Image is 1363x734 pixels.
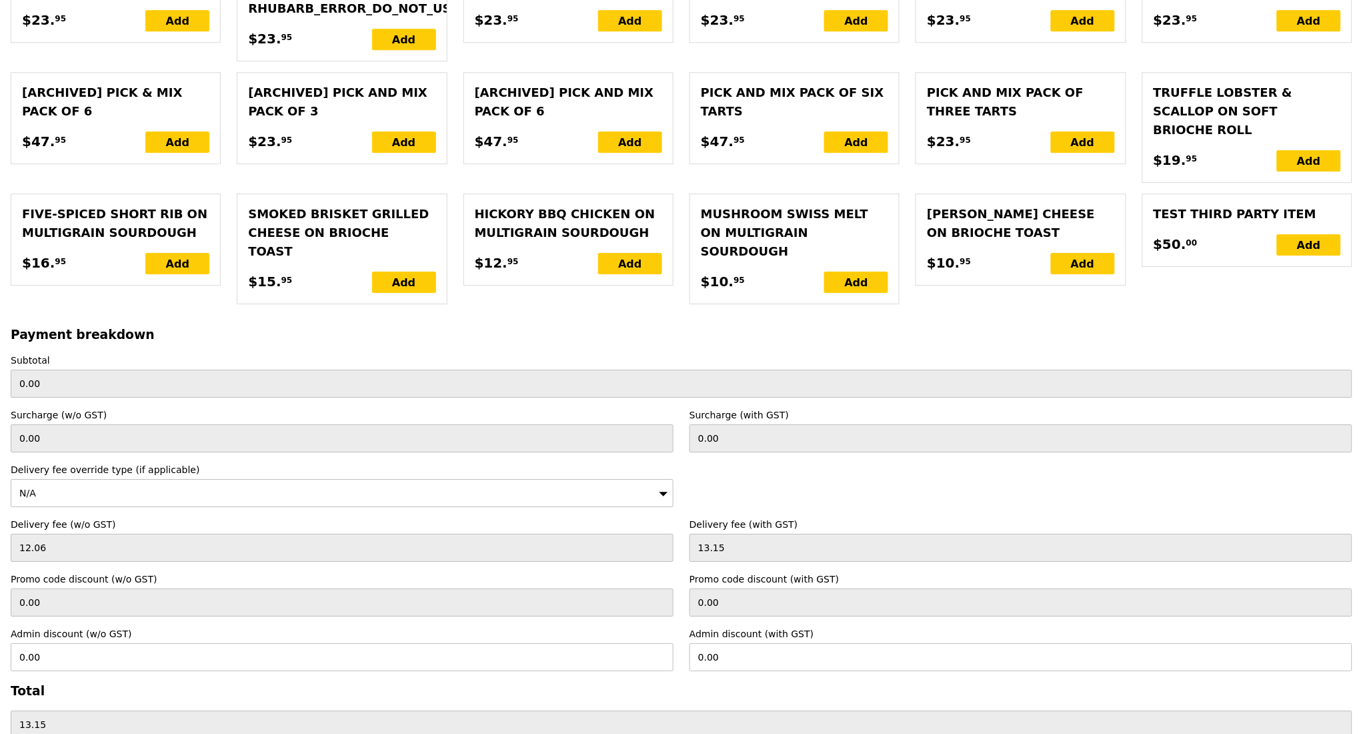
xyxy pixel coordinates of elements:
[281,135,293,145] span: 95
[824,272,888,293] div: Add
[11,573,673,586] label: Promo code discount (w/o GST)
[11,328,1352,342] h3: Payment breakdown
[11,627,673,641] label: Admin discount (w/o GST)
[11,463,673,476] label: Delivery fee override type (if applicable)
[55,135,66,145] span: 95
[22,253,55,273] span: $16.
[248,272,281,292] span: $15.
[248,83,435,121] div: [Archived] Pick and mix pack of 3
[690,573,1352,586] label: Promo code discount (with GST)
[960,256,972,267] span: 95
[11,354,1352,367] label: Subtotal
[145,253,209,274] div: Add
[145,131,209,153] div: Add
[507,13,519,24] span: 95
[11,408,673,422] label: Surcharge (w/o GST)
[22,10,55,30] span: $23.
[145,10,209,31] div: Add
[11,684,1352,698] h3: Total
[1186,238,1198,248] span: 00
[701,205,888,261] div: Mushroom Swiss Melt on Multigrain Sourdough
[1051,253,1115,274] div: Add
[281,32,293,43] span: 95
[475,253,507,273] span: $12.
[690,408,1352,422] label: Surcharge (with GST)
[1277,234,1341,256] div: Add
[824,10,888,31] div: Add
[55,13,66,24] span: 95
[734,135,745,145] span: 95
[475,83,662,121] div: [Archived] Pick and mix pack of 6
[475,205,662,242] div: Hickory BBQ Chicken on Multigrain Sourdough
[1277,150,1341,171] div: Add
[1277,10,1341,31] div: Add
[372,29,436,50] div: Add
[701,10,734,30] span: $23.
[22,131,55,151] span: $47.
[690,518,1352,531] label: Delivery fee (with GST)
[927,131,960,151] span: $23.
[701,83,888,121] div: Pick and mix pack of six tarts
[927,253,960,273] span: $10.
[475,10,507,30] span: $23.
[734,13,745,24] span: 95
[11,518,673,531] label: Delivery fee (w/o GST)
[1051,10,1115,31] div: Add
[927,205,1114,242] div: [PERSON_NAME] Cheese on Brioche Toast
[55,256,66,267] span: 95
[1186,153,1198,164] span: 95
[1051,131,1115,153] div: Add
[690,627,1352,641] label: Admin discount (with GST)
[507,256,519,267] span: 95
[248,205,435,261] div: Smoked Brisket Grilled Cheese on Brioche Toast
[372,272,436,293] div: Add
[19,488,36,498] span: N/A
[927,83,1114,121] div: Pick and mix pack of three tarts
[960,135,972,145] span: 95
[248,29,281,49] span: $23.
[824,131,888,153] div: Add
[1154,150,1186,170] span: $19.
[248,131,281,151] span: $23.
[1154,10,1186,30] span: $23.
[22,83,209,121] div: [Archived] Pick & mix pack of 6
[960,13,972,24] span: 95
[598,131,662,153] div: Add
[734,275,745,286] span: 95
[1154,205,1341,224] div: Test third party item
[475,131,507,151] span: $47.
[1154,83,1341,139] div: Truffle Lobster & Scallop on Soft Brioche Roll
[507,135,519,145] span: 95
[598,10,662,31] div: Add
[927,10,960,30] span: $23.
[22,205,209,242] div: Five‑spiced Short Rib on Multigrain Sourdough
[281,275,293,286] span: 95
[1186,13,1198,24] span: 95
[598,253,662,274] div: Add
[372,131,436,153] div: Add
[701,272,734,292] span: $10.
[701,131,734,151] span: $47.
[1154,234,1186,254] span: $50.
